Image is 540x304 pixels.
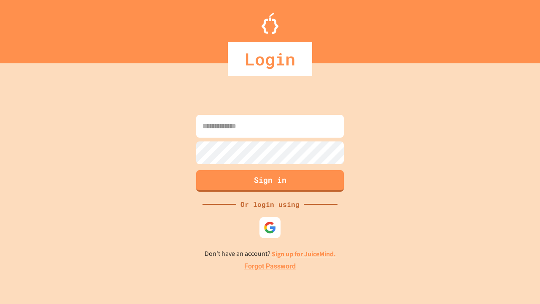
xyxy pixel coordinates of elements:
[228,42,312,76] div: Login
[272,250,336,258] a: Sign up for JuiceMind.
[205,249,336,259] p: Don't have an account?
[264,221,276,234] img: google-icon.svg
[196,170,344,192] button: Sign in
[262,13,278,34] img: Logo.svg
[244,261,296,271] a: Forgot Password
[236,199,304,209] div: Or login using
